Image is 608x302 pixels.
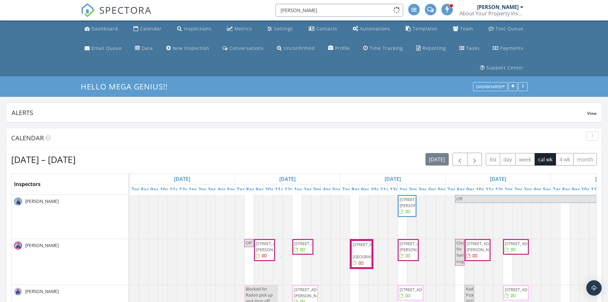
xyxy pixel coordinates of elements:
[361,43,405,54] a: Time Tracking
[457,43,482,54] a: Tasks
[426,184,441,195] a: 4pm
[486,153,500,166] button: list
[446,184,460,195] a: 7am
[326,43,353,54] a: Company Profile
[24,288,60,295] span: [PERSON_NAME]
[477,4,519,10] div: [PERSON_NAME]
[560,184,575,195] a: 8am
[453,153,468,166] button: Previous
[321,184,335,195] a: 4pm
[283,184,300,195] a: 12pm
[484,184,501,195] a: 11am
[370,45,403,51] div: Time Tracking
[505,287,541,292] span: [STREET_ADDRESS]
[450,23,476,35] a: Team
[505,241,541,246] span: [STREET_ADDRESS]
[350,23,393,35] a: Automations (Advanced)
[359,184,374,195] a: 9am
[580,184,597,195] a: 10am
[130,184,144,195] a: 7am
[274,26,293,32] div: Settings
[490,43,526,54] a: Payments
[131,23,164,35] a: Calendar
[292,184,307,195] a: 1pm
[225,184,240,195] a: 5pm
[570,184,584,195] a: 9am
[500,45,523,51] div: Payments
[132,43,155,54] a: Data
[264,184,281,195] a: 10am
[400,287,435,292] span: [STREET_ADDRESS]
[460,10,523,17] div: About Your Property Inspection, Inc.
[224,23,255,35] a: Metrics
[273,184,290,195] a: 11am
[369,184,386,195] a: 10am
[551,184,565,195] a: 7am
[407,184,422,195] a: 2pm
[496,26,523,32] div: Text Queue
[142,45,153,51] div: Data
[350,184,364,195] a: 8am
[493,184,511,195] a: 12pm
[164,43,212,54] a: New Inspection
[456,196,462,202] span: Off
[14,197,22,205] img: dave_blue_1_.png
[473,82,507,91] button: Dashboards
[82,23,121,35] a: Dashboard
[467,153,482,166] button: Next
[14,242,22,250] img: jake_blue.png
[140,26,162,32] div: Calendar
[235,26,252,32] div: Metrics
[465,184,479,195] a: 9am
[413,26,438,32] div: Templates
[423,45,446,51] div: Reporting
[522,184,537,195] a: 3pm
[172,174,192,184] a: Go to September 28, 2025
[92,45,122,51] div: Email Queue
[81,9,152,22] a: SPECTORA
[82,43,124,54] a: Email Queue
[353,242,393,259] span: [STREET_ADDRESS] , [GEOGRAPHIC_DATA]
[306,23,340,35] a: Contacts
[220,43,266,54] a: Conversations
[467,241,502,252] span: [STREET_ADDRESS][PERSON_NAME]
[139,184,154,195] a: 8am
[14,288,22,296] img: jim_blue_1.png
[383,174,402,184] a: Go to September 30, 2025
[316,26,337,32] div: Contacts
[99,3,152,17] span: SPECTORA
[587,111,597,116] span: View
[11,108,587,117] div: Alerts
[488,174,508,184] a: Go to October 1, 2025
[274,43,317,54] a: Unconfirmed
[486,23,526,35] a: Text Queue
[379,184,396,195] a: 11am
[340,184,355,195] a: 7am
[455,184,469,195] a: 8am
[11,153,76,166] h2: [DATE] – [DATE]
[173,45,209,51] div: New Inspection
[312,184,326,195] a: 3pm
[254,184,268,195] a: 9am
[535,153,556,166] button: cal wk
[206,184,221,195] a: 3pm
[398,184,412,195] a: 1pm
[586,280,602,296] div: Open Intercom Messenger
[11,134,44,142] span: Calendar
[158,184,176,195] a: 10am
[477,62,526,74] a: Support Center
[513,184,527,195] a: 2pm
[466,45,480,51] div: Tasks
[175,23,214,35] a: Inspections
[460,26,473,32] div: Team
[476,85,505,89] div: Dashboards
[414,43,448,54] a: Reporting
[177,184,195,195] a: 12pm
[184,26,212,32] div: Inspections
[168,184,185,195] a: 11am
[24,242,60,249] span: [PERSON_NAME]
[187,184,201,195] a: 1pm
[400,241,435,252] span: [STREET_ADDRESS][PERSON_NAME]
[294,287,330,298] span: [STREET_ADDRESS][PERSON_NAME]
[456,240,476,264] span: Closed for 9am inspection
